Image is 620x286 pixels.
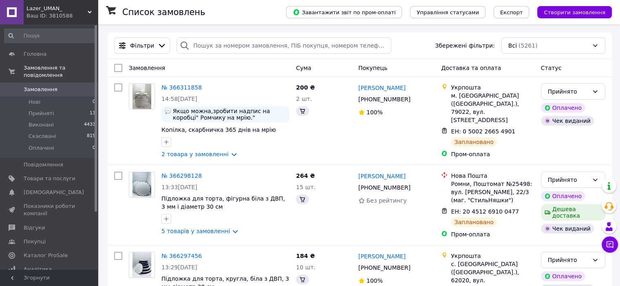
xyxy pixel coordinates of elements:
a: [PERSON_NAME] [358,172,406,180]
button: Завантажити звіт по пром-оплаті [286,6,402,18]
span: ЕН: 20 4512 6910 0477 [451,208,519,215]
div: Оплачено [541,103,585,113]
span: Завантажити звіт по пром-оплаті [293,9,395,16]
span: Покупці [24,238,46,245]
span: 15 шт. [296,184,316,190]
a: Копілка, скарбничка 365 днів на мрію [161,127,276,133]
div: Пром-оплата [451,150,534,158]
div: Дешева доставка [541,204,605,221]
span: 10 шт. [296,264,316,271]
a: Створити замовлення [529,9,612,15]
span: Повідомлення [24,161,63,168]
button: Управління статусами [410,6,485,18]
div: Пром-оплата [451,230,534,238]
div: Ромни, Поштомат №25498: вул. [PERSON_NAME], 22/3 (маг. "СтильНяшки") [451,180,534,204]
span: Cума [296,65,311,71]
div: Заплановано [451,217,497,227]
span: Товари та послуги [24,175,75,182]
span: (5261) [519,42,538,49]
span: Замовлення [24,86,57,93]
span: Замовлення [129,65,165,71]
span: 4433 [84,121,95,129]
span: Lazer_UMAN_ [26,5,88,12]
span: Показники роботи компанії [24,203,75,217]
div: [PHONE_NUMBER] [357,182,412,193]
span: Покупець [358,65,387,71]
span: Доставка та оплата [441,65,501,71]
span: Збережені фільтри: [435,41,494,50]
div: Чек виданий [541,116,594,126]
span: Створити замовлення [544,9,605,15]
a: Фото товару [129,83,155,109]
span: Якщо можна,зробити надпис на коробці" Ромчику на мрію." [173,108,286,121]
a: 5 товарів у замовленні [161,228,230,234]
div: Прийнято [548,175,589,184]
span: Всі [508,41,517,50]
span: 0 [93,98,95,106]
div: Оплачено [541,271,585,281]
span: ЕН: 0 5002 2665 4901 [451,128,515,135]
div: Нова Пошта [451,172,534,180]
span: 815 [87,133,95,140]
span: Нові [29,98,40,106]
span: 13:33[DATE] [161,184,197,190]
span: Замовлення та повідомлення [24,64,98,79]
span: Головна [24,50,46,58]
div: Укрпошта [451,252,534,260]
button: Створити замовлення [537,6,612,18]
div: Прийнято [548,87,589,96]
a: № 366298128 [161,172,202,179]
a: [PERSON_NAME] [358,84,406,92]
input: Пошук за номером замовлення, ПІБ покупця, номером телефону, Email, номером накладної [177,37,391,54]
a: Фото товару [129,172,155,198]
span: 264 ₴ [296,172,315,179]
div: Прийнято [548,255,589,264]
span: Статус [541,65,562,71]
span: [DEMOGRAPHIC_DATA] [24,189,84,196]
span: 14:58[DATE] [161,96,197,102]
span: 200 ₴ [296,84,315,91]
span: 100% [366,109,383,116]
a: 2 товара у замовленні [161,151,229,157]
span: 13:29[DATE] [161,264,197,271]
span: 184 ₴ [296,253,315,259]
input: Пошук [4,28,96,43]
span: 13 [90,110,95,117]
div: [PHONE_NUMBER] [357,94,412,105]
div: Ваш ID: 3810588 [26,12,98,20]
a: Підложка для торта, фігурна біла з ДВП, 3 мм і діаметр 30 см [161,195,285,210]
img: Фото товару [132,252,152,277]
span: Виконані [29,121,54,129]
span: Аналітика [24,266,52,273]
span: Прийняті [29,110,54,117]
span: 0 [93,144,95,152]
span: Скасовані [29,133,56,140]
div: Заплановано [451,137,497,147]
a: № 366297456 [161,253,202,259]
img: :speech_balloon: [165,108,171,114]
div: Чек виданий [541,224,594,234]
span: Управління статусами [417,9,479,15]
span: Каталог ProSale [24,252,68,259]
img: Фото товару [132,172,152,197]
img: Фото товару [132,84,152,109]
button: Чат з покупцем [602,236,618,253]
span: Фільтри [130,41,154,50]
span: 2 шт. [296,96,312,102]
span: Експорт [500,9,523,15]
div: Укрпошта [451,83,534,92]
div: [PHONE_NUMBER] [357,262,412,273]
span: Без рейтингу [366,197,407,204]
a: № 366311858 [161,84,202,91]
a: [PERSON_NAME] [358,252,406,260]
a: Фото товару [129,252,155,278]
div: м. [GEOGRAPHIC_DATA] ([GEOGRAPHIC_DATA].), 79022, вул. [STREET_ADDRESS] [451,92,534,124]
button: Експорт [494,6,530,18]
span: Відгуки [24,224,45,231]
h1: Список замовлень [122,7,205,17]
span: Оплачені [29,144,54,152]
div: Оплачено [541,191,585,201]
span: 100% [366,277,383,284]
